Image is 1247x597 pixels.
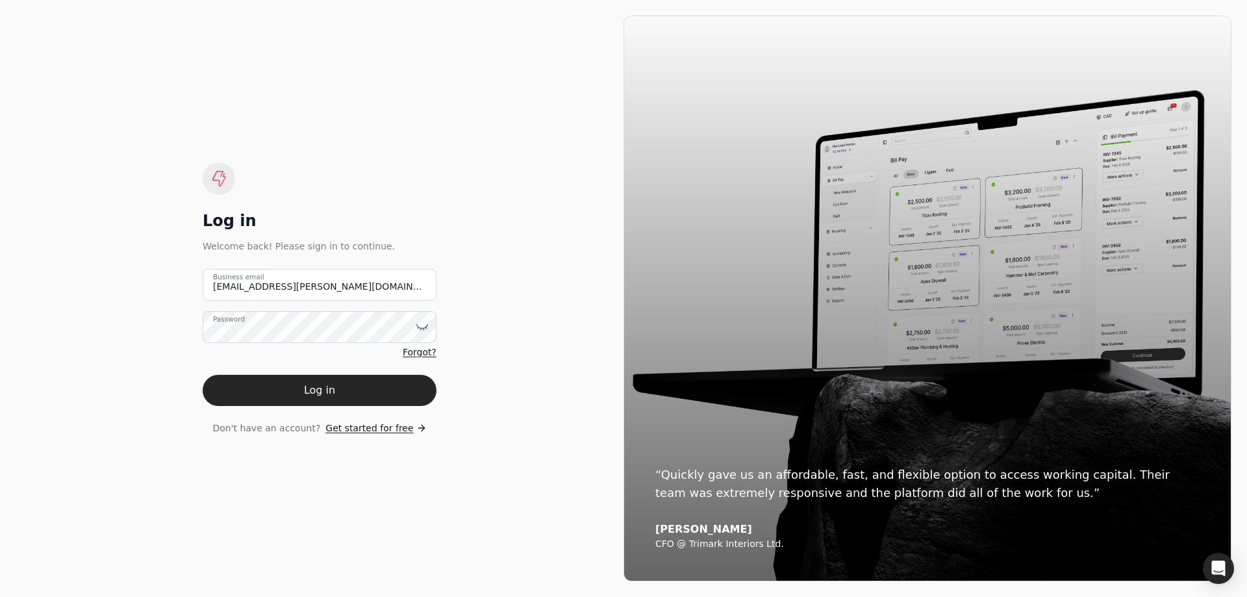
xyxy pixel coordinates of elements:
label: Password [213,314,245,324]
div: [PERSON_NAME] [655,523,1200,536]
a: Get started for free [325,422,426,435]
a: Forgot? [403,346,436,359]
div: Welcome back! Please sign in to continue. [203,239,436,253]
span: Don't have an account? [212,422,320,435]
div: CFO @ Trimark Interiors Ltd. [655,539,1200,550]
label: Business email [213,272,264,282]
div: Open Intercom Messenger [1203,553,1234,584]
span: Get started for free [325,422,413,435]
button: Log in [203,375,436,406]
div: Log in [203,210,436,231]
div: “Quickly gave us an affordable, fast, and flexible option to access working capital. Their team w... [655,466,1200,502]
